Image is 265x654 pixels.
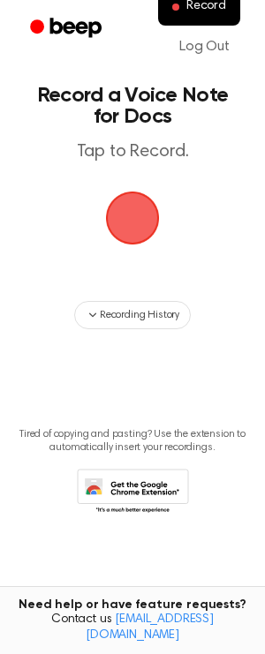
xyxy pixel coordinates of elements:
span: Recording History [100,307,179,323]
button: Recording History [74,301,191,329]
span: Contact us [11,613,254,643]
a: Log Out [162,26,247,68]
p: Tired of copying and pasting? Use the extension to automatically insert your recordings. [14,428,251,455]
img: Beep Logo [106,192,159,244]
p: Tap to Record. [32,141,233,163]
a: Beep [18,11,117,46]
a: [EMAIL_ADDRESS][DOMAIN_NAME] [86,613,214,642]
h1: Record a Voice Note for Docs [32,85,233,127]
